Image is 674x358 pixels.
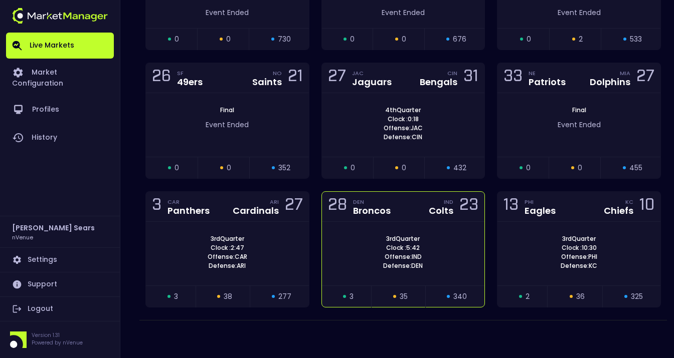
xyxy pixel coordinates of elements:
h2: [PERSON_NAME] Sears [12,222,95,233]
div: NE [529,69,566,77]
span: 3rd Quarter [208,234,247,243]
span: 0 [175,34,179,45]
img: logo [12,8,108,24]
div: 21 [288,69,303,87]
span: 352 [278,163,290,173]
span: 4th Quarter [382,106,424,115]
span: 3rd Quarter [383,234,423,243]
span: 432 [453,163,466,173]
span: 730 [278,34,291,45]
span: 0 [526,163,531,173]
div: Eagles [525,206,556,215]
a: Logout [6,297,114,321]
a: Live Markets [6,33,114,59]
div: 27 [285,197,303,216]
span: 2 [579,34,583,45]
span: 340 [453,291,467,302]
span: 36 [576,291,585,302]
span: Clock : 0:18 [385,115,422,124]
span: Final [569,106,589,114]
a: Settings [6,248,114,272]
div: 49ers [177,78,203,87]
div: Colts [429,206,453,215]
span: 0 [226,34,231,45]
div: Patriots [529,78,566,87]
span: 0 [175,163,179,173]
div: 3 [152,197,161,216]
span: Defense: KC [558,261,600,270]
span: 325 [631,291,643,302]
span: 3rd Quarter [559,234,599,243]
span: Offense: CAR [205,252,250,261]
span: Event Ended [558,120,601,130]
div: Broncos [353,206,391,215]
div: 23 [459,197,478,216]
div: Cardinals [233,206,279,215]
span: Event Ended [206,8,249,18]
span: Defense: ARI [206,261,249,270]
p: Powered by nVenue [32,339,83,346]
span: 277 [278,291,291,302]
span: 0 [402,163,406,173]
div: 33 [503,69,523,87]
div: 27 [328,69,346,87]
span: 2 [526,291,530,302]
span: Defense: DEN [380,261,426,270]
span: Defense: CIN [381,133,425,142]
div: Jaguars [352,78,392,87]
div: Dolphins [590,78,630,87]
span: Event Ended [382,8,425,18]
span: 676 [453,34,466,45]
span: 35 [400,291,408,302]
div: Bengals [420,78,457,87]
span: 0 [402,34,406,45]
span: 38 [224,291,232,302]
span: 3 [174,291,178,302]
span: Clock : 5:42 [383,243,423,252]
div: NO [273,69,282,77]
a: Market Configuration [6,59,114,96]
div: Version 1.31Powered by nVenue [6,331,114,348]
span: 0 [350,34,355,45]
span: Clock : 2:47 [208,243,247,252]
div: 31 [463,69,478,87]
p: Version 1.31 [32,331,83,339]
div: Panthers [167,206,210,215]
a: History [6,124,114,152]
span: Offense: JAC [381,124,426,133]
span: 0 [227,163,231,173]
span: Event Ended [206,120,249,130]
div: 27 [636,69,654,87]
div: PHI [525,198,556,206]
span: Offense: PHI [558,252,600,261]
a: Support [6,272,114,296]
div: IND [444,198,453,206]
span: 533 [630,34,642,45]
div: SF [177,69,203,77]
span: 0 [578,163,582,173]
div: KC [625,198,633,206]
span: Offense: IND [382,252,425,261]
div: DEN [353,198,391,206]
span: Clock : 10:30 [559,243,600,252]
span: Final [217,106,237,114]
div: JAC [352,69,392,77]
div: 26 [152,69,171,87]
div: CIN [447,69,457,77]
div: 28 [328,197,347,216]
div: MIA [620,69,630,77]
div: 10 [639,197,654,216]
a: Profiles [6,96,114,124]
div: 13 [503,197,519,216]
h3: nVenue [12,233,33,241]
div: CAR [167,198,210,206]
div: ARI [270,198,279,206]
span: 455 [629,163,642,173]
span: Event Ended [558,8,601,18]
div: Chiefs [604,206,633,215]
span: 3 [350,291,354,302]
div: Saints [252,78,282,87]
span: 0 [527,34,531,45]
span: 0 [351,163,355,173]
